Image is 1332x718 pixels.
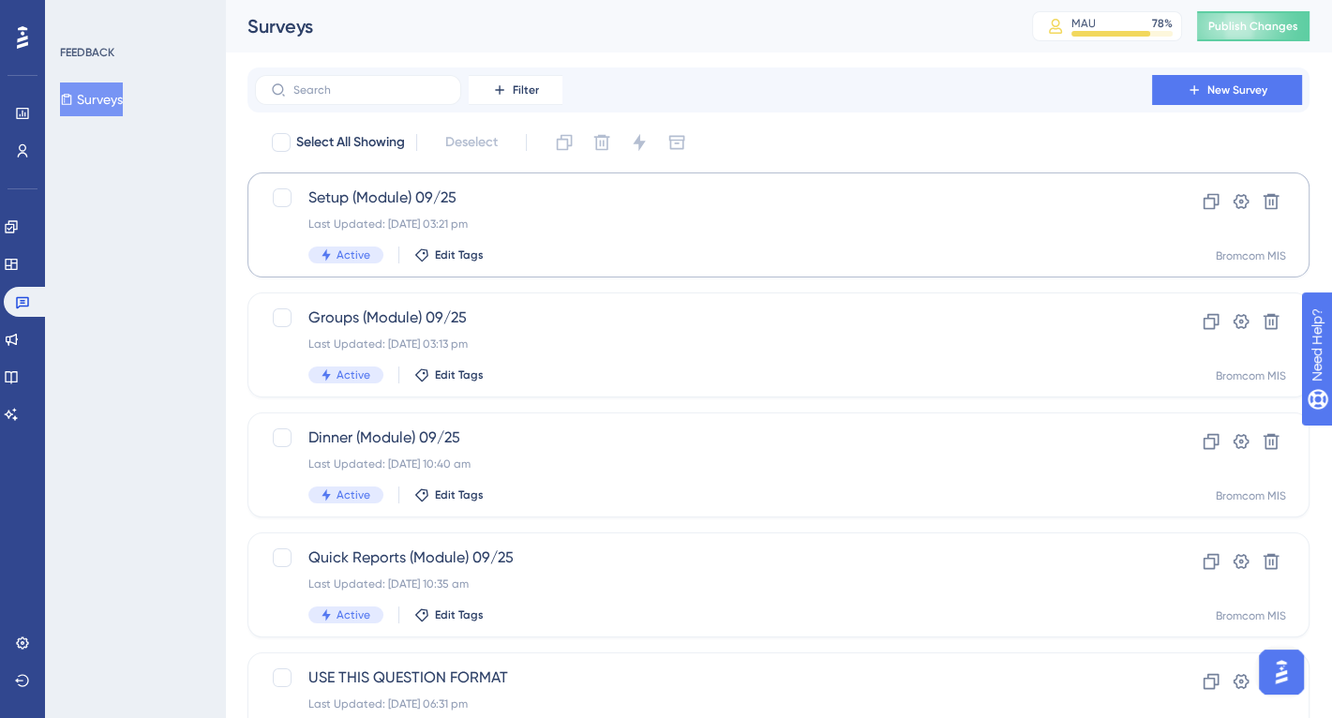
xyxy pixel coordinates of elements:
span: Groups (Module) 09/25 [308,307,1099,329]
div: FEEDBACK [60,45,114,60]
span: Edit Tags [435,487,484,502]
span: Quick Reports (Module) 09/25 [308,546,1099,569]
span: Active [337,487,370,502]
div: Bromcom MIS [1216,368,1286,383]
input: Search [293,83,445,97]
span: USE THIS QUESTION FORMAT [308,666,1099,689]
button: Edit Tags [414,487,484,502]
div: MAU [1071,16,1096,31]
span: Setup (Module) 09/25 [308,187,1099,209]
span: Need Help? [44,5,117,27]
button: Edit Tags [414,367,484,382]
button: New Survey [1152,75,1302,105]
span: New Survey [1207,82,1267,97]
button: Edit Tags [414,607,484,622]
div: Last Updated: [DATE] 10:35 am [308,576,1099,591]
span: Edit Tags [435,367,484,382]
span: Active [337,607,370,622]
button: Filter [469,75,562,105]
span: Dinner (Module) 09/25 [308,426,1099,449]
span: Edit Tags [435,607,484,622]
iframe: UserGuiding AI Assistant Launcher [1253,644,1310,700]
div: Last Updated: [DATE] 06:31 pm [308,696,1099,711]
span: Select All Showing [296,131,405,154]
div: Bromcom MIS [1216,608,1286,623]
span: Edit Tags [435,247,484,262]
button: Deselect [428,126,515,159]
button: Publish Changes [1197,11,1310,41]
div: Last Updated: [DATE] 10:40 am [308,456,1099,471]
div: Bromcom MIS [1216,248,1286,263]
span: Publish Changes [1208,19,1298,34]
div: Bromcom MIS [1216,488,1286,503]
span: Active [337,367,370,382]
div: Last Updated: [DATE] 03:13 pm [308,337,1099,352]
button: Edit Tags [414,247,484,262]
div: Surveys [247,13,985,39]
span: Deselect [445,131,498,154]
button: Surveys [60,82,123,116]
div: Last Updated: [DATE] 03:21 pm [308,217,1099,232]
span: Active [337,247,370,262]
div: 78 % [1152,16,1173,31]
span: Filter [513,82,539,97]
